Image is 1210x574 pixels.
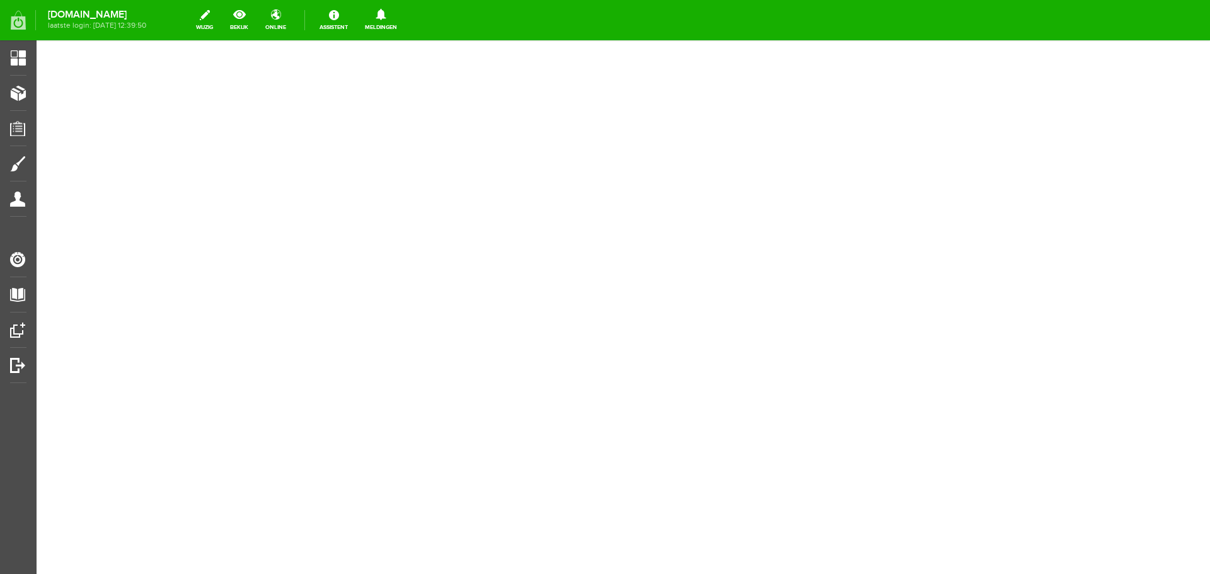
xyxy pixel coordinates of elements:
[258,6,294,34] a: online
[188,6,221,34] a: wijzig
[48,11,146,18] strong: [DOMAIN_NAME]
[222,6,256,34] a: bekijk
[357,6,405,34] a: Meldingen
[312,6,355,34] a: Assistent
[48,22,146,29] span: laatste login: [DATE] 12:39:50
